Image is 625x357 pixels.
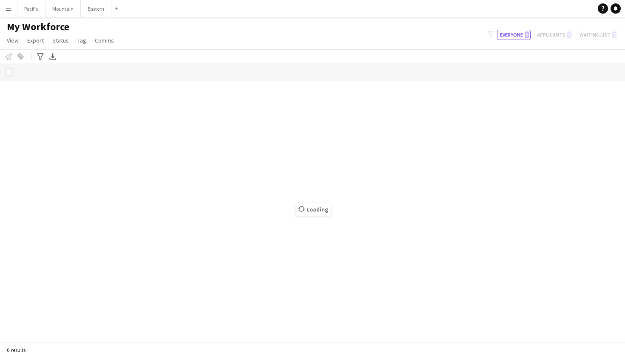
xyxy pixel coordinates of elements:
[49,35,72,46] a: Status
[17,0,45,17] button: Pacific
[35,51,45,62] app-action-btn: Advanced filters
[24,35,47,46] a: Export
[525,31,529,38] span: 0
[52,37,69,44] span: Status
[3,35,22,46] a: View
[91,35,117,46] a: Comms
[7,20,69,33] span: My Workforce
[48,51,58,62] app-action-btn: Export XLSX
[81,0,111,17] button: Eastern
[45,0,81,17] button: Mountain
[497,30,531,40] button: Everyone0
[95,37,114,44] span: Comms
[74,35,90,46] a: Tag
[77,37,86,44] span: Tag
[27,37,44,44] span: Export
[7,37,19,44] span: View
[295,203,331,216] span: Loading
